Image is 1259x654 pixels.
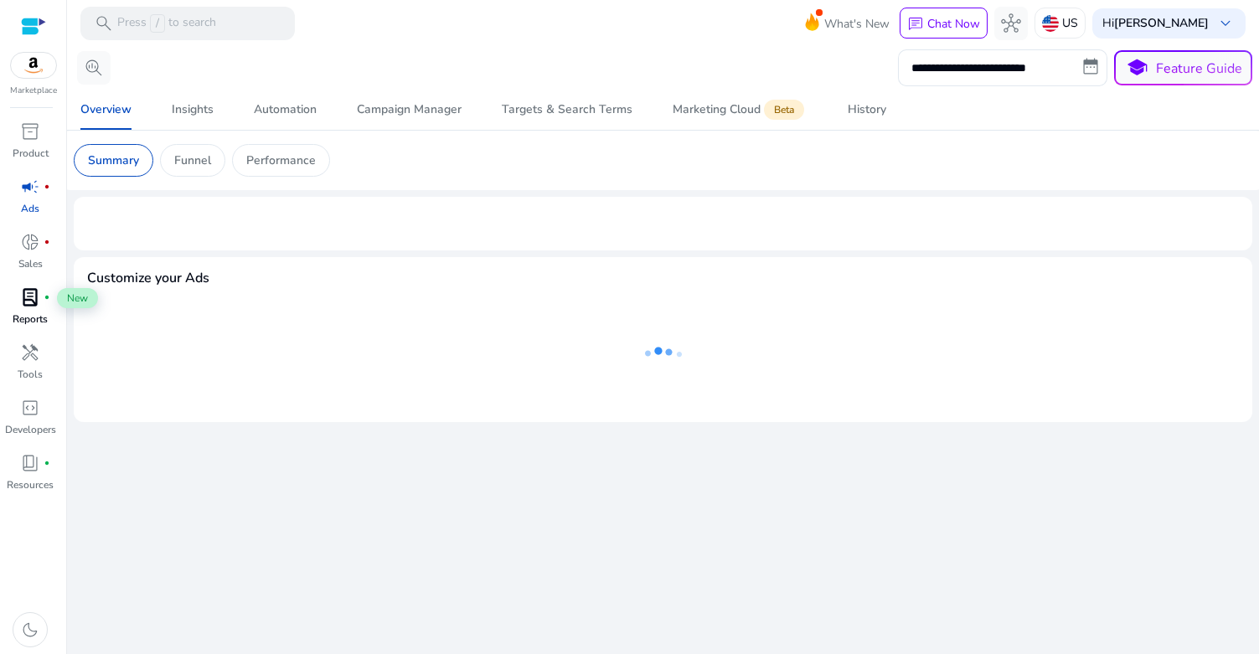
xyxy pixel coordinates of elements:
[824,9,890,39] span: What's New
[150,14,165,33] span: /
[764,100,804,120] span: Beta
[10,85,57,97] p: Marketplace
[44,294,50,301] span: fiber_manual_record
[87,270,209,286] h4: Customize your Ads
[20,232,40,252] span: donut_small
[13,312,48,327] p: Reports
[1114,15,1209,31] b: [PERSON_NAME]
[254,104,317,116] div: Automation
[80,104,132,116] div: Overview
[900,8,988,39] button: chatChat Now
[20,177,40,197] span: campaign
[1125,56,1149,80] span: school
[57,288,98,308] span: New
[7,477,54,492] p: Resources
[20,453,40,473] span: book_4
[848,104,886,116] div: History
[84,58,104,78] span: search_insights
[174,152,211,169] p: Funnel
[172,104,214,116] div: Insights
[1062,8,1078,38] p: US
[20,398,40,418] span: code_blocks
[1114,50,1252,85] button: schoolFeature Guide
[18,367,43,382] p: Tools
[673,103,808,116] div: Marketing Cloud
[1156,59,1242,79] p: Feature Guide
[994,7,1028,40] button: hub
[44,460,50,466] span: fiber_manual_record
[246,152,316,169] p: Performance
[20,342,40,363] span: handyman
[18,256,43,271] p: Sales
[20,121,40,142] span: inventory_2
[11,53,56,78] img: amazon.svg
[20,287,40,307] span: lab_profile
[357,104,462,116] div: Campaign Manager
[927,16,980,32] p: Chat Now
[44,183,50,190] span: fiber_manual_record
[117,14,216,33] p: Press to search
[88,152,139,169] p: Summary
[44,239,50,245] span: fiber_manual_record
[20,620,40,640] span: dark_mode
[1001,13,1021,33] span: hub
[13,146,49,161] p: Product
[907,16,924,33] span: chat
[1102,18,1209,29] p: Hi
[21,201,39,216] p: Ads
[5,422,56,437] p: Developers
[94,13,114,33] span: search
[502,104,632,116] div: Targets & Search Terms
[77,51,111,85] button: search_insights
[1215,13,1236,33] span: keyboard_arrow_down
[1042,15,1059,32] img: us.svg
